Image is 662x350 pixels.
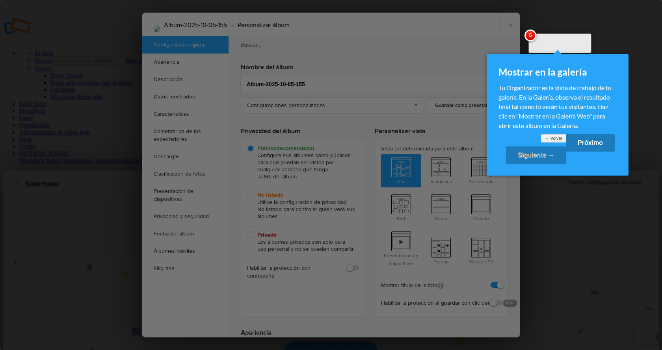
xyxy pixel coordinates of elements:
[498,66,587,78] font: Mostrar en la galería
[498,84,612,129] font: Tu Organizador es la vista de trabajo de tu galería. En la Galería, observa el resultado final ta...
[518,152,554,158] font: Siguiente →
[578,139,603,146] font: Próximo
[545,136,563,141] font: ← Volver
[541,134,566,143] a: ← Volver
[529,32,532,38] font: 5
[566,134,615,152] a: Próximo
[506,146,566,164] a: Siguiente →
